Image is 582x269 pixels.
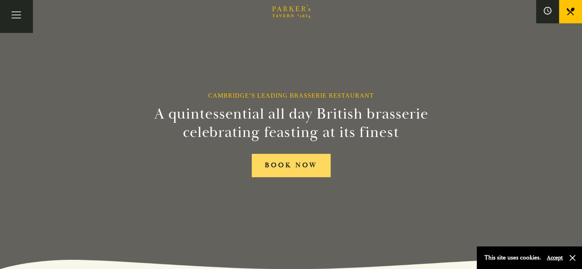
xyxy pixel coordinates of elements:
p: This site uses cookies. [484,252,541,263]
h1: Cambridge’s Leading Brasserie Restaurant [208,92,374,99]
a: BOOK NOW [252,154,331,177]
h2: A quintessential all day British brasserie celebrating feasting at its finest [117,105,466,142]
button: Accept [547,254,563,261]
button: Close and accept [569,254,576,262]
